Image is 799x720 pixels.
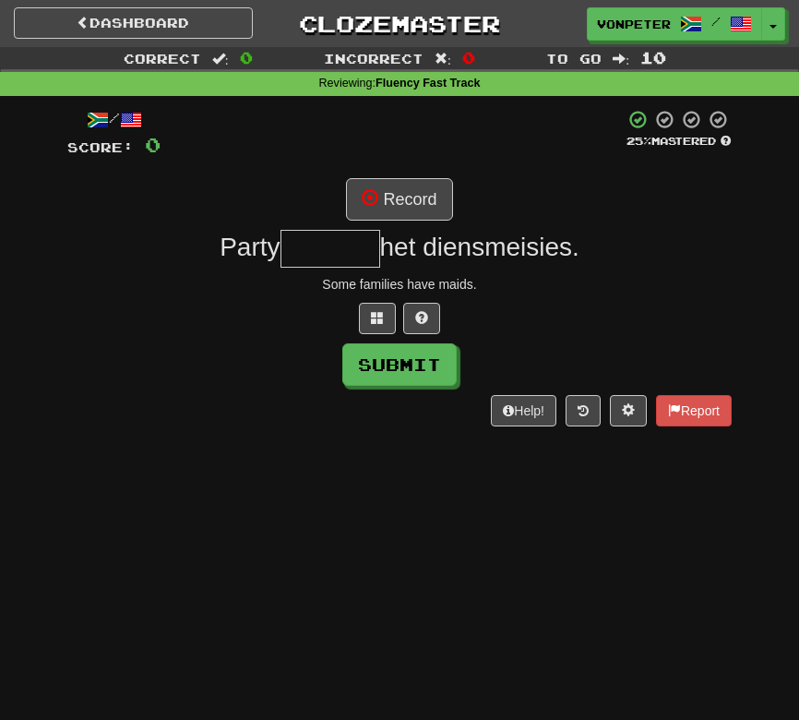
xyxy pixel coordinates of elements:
span: vonPeterhof [597,16,671,32]
span: 0 [240,48,253,66]
div: / [67,109,161,132]
button: Help! [491,395,556,426]
span: / [711,15,721,28]
span: 25 % [626,135,651,147]
button: Switch sentence to multiple choice alt+p [359,303,396,334]
button: Round history (alt+y) [566,395,601,426]
a: vonPeterhof / [587,7,762,41]
a: Clozemaster [280,7,519,40]
button: Submit [342,343,457,386]
div: Some families have maids. [67,275,732,294]
span: 10 [640,48,666,66]
span: Party [220,233,280,261]
button: Report [656,395,732,426]
span: : [435,52,451,65]
button: Record [346,178,452,221]
span: : [613,52,629,65]
span: To go [546,51,602,66]
a: Dashboard [14,7,253,39]
span: 0 [462,48,475,66]
div: Mastered [625,134,732,149]
span: Score: [67,139,134,155]
span: 0 [145,133,161,156]
strong: Fluency Fast Track [376,77,480,90]
span: Incorrect [324,51,423,66]
span: : [212,52,229,65]
span: Correct [124,51,201,66]
span: het diensmeisies. [380,233,579,261]
button: Single letter hint - you only get 1 per sentence and score half the points! alt+h [403,303,440,334]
